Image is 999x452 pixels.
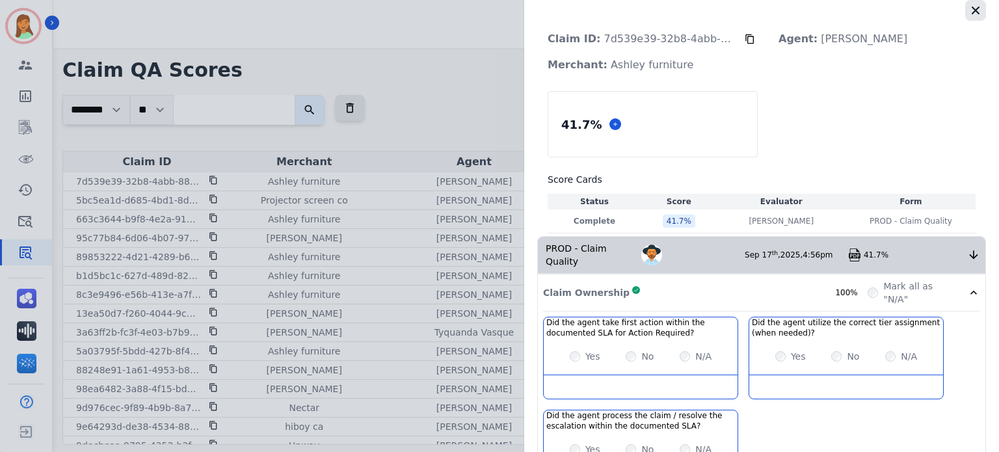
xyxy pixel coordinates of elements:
span: 4:56pm [803,250,832,259]
th: Score [641,194,717,209]
div: 41.7 % [559,113,604,136]
p: Complete [550,216,639,226]
strong: Agent: [779,33,818,45]
div: 100% [835,287,868,298]
h3: Score Cards [548,173,976,186]
p: 7d539e39-32b8-4abb-88dc-2b2d5e29ea5b [537,26,745,52]
p: Claim Ownership [543,286,630,299]
label: N/A [901,350,917,363]
label: No [847,350,859,363]
label: Yes [585,350,600,363]
div: PROD - Claim Quality [538,237,641,273]
div: 41.7% [864,250,967,260]
th: Status [548,194,641,209]
strong: Merchant: [548,59,607,71]
h3: Did the agent take first action within the documented SLA for Action Required? [546,317,735,338]
label: N/A [695,350,712,363]
p: [PERSON_NAME] [749,216,814,226]
sup: th [772,250,778,256]
label: No [641,350,654,363]
div: 41.7 % [663,215,695,228]
label: Yes [791,350,806,363]
label: Mark all as "N/A" [883,280,952,306]
th: Evaluator [717,194,846,209]
h3: Did the agent utilize the correct tier assignment (when needed)? [752,317,940,338]
p: [PERSON_NAME] [768,26,918,52]
span: PROD - Claim Quality [870,216,952,226]
th: Form [846,194,976,209]
img: Avatar [641,245,662,265]
p: Ashley furniture [537,52,704,78]
div: Sep 17 , 2025 , [745,250,848,260]
h3: Did the agent process the claim / resolve the escalation within the documented SLA? [546,410,735,431]
img: qa-pdf.svg [848,248,861,261]
strong: Claim ID: [548,33,600,45]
